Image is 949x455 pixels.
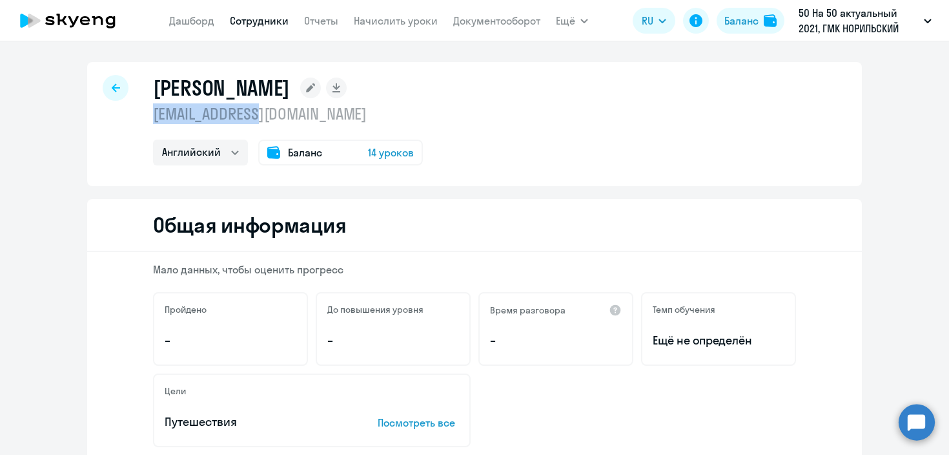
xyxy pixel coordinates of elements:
button: Балансbalance [717,8,784,34]
span: RU [642,13,653,28]
h1: [PERSON_NAME] [153,75,290,101]
p: 50 На 50 актуальный 2021, ГМК НОРИЛЬСКИЙ НИКЕЛЬ, ПАО [799,5,919,36]
p: – [165,332,296,349]
p: [EMAIL_ADDRESS][DOMAIN_NAME] [153,103,423,124]
p: – [490,332,622,349]
p: Мало данных, чтобы оценить прогресс [153,262,796,277]
button: RU [633,8,675,34]
p: – [327,332,459,349]
a: Дашборд [169,14,214,27]
img: balance [764,14,777,27]
span: Баланс [288,145,322,160]
h5: Темп обучения [653,304,715,315]
h2: Общая информация [153,212,346,238]
a: Начислить уроки [354,14,438,27]
p: Путешествия [165,414,338,430]
div: Баланс [724,13,759,28]
span: 14 уроков [368,145,414,160]
button: 50 На 50 актуальный 2021, ГМК НОРИЛЬСКИЙ НИКЕЛЬ, ПАО [792,5,938,36]
p: Посмотреть все [378,415,459,430]
h5: Цели [165,385,186,397]
h5: Пройдено [165,304,207,315]
a: Сотрудники [230,14,289,27]
span: Ещё [556,13,575,28]
h5: Время разговора [490,304,566,316]
span: Ещё не определён [653,332,784,349]
h5: До повышения уровня [327,304,423,315]
a: Отчеты [304,14,338,27]
a: Документооборот [453,14,540,27]
button: Ещё [556,8,588,34]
